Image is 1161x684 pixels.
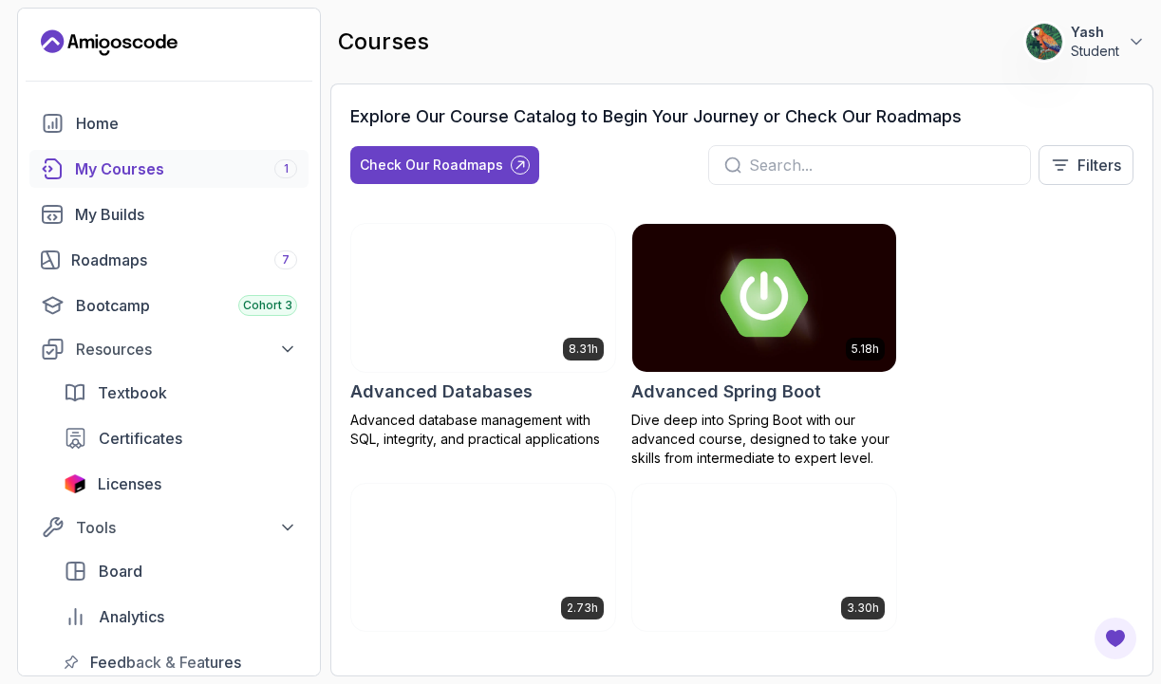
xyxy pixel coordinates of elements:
a: textbook [52,374,309,412]
img: Advanced Spring Boot card [632,224,896,372]
div: My Builds [75,203,297,226]
a: roadmaps [29,241,309,279]
div: Roadmaps [71,249,297,271]
p: 5.18h [852,342,879,357]
p: 2.73h [567,601,598,616]
input: Search... [749,154,1015,176]
p: 3.30h [847,601,879,616]
span: Certificates [99,427,182,450]
div: Tools [76,516,297,539]
span: Board [99,560,142,582]
a: certificates [52,419,309,457]
h3: Explore Our Course Catalog to Begin Your Journey or Check Our Roadmaps [350,103,962,130]
a: courses [29,150,309,188]
a: builds [29,195,309,233]
img: jetbrains icon [64,474,86,493]
p: 8.31h [569,342,598,357]
span: Licenses [98,472,161,495]
img: AWS for Developers card [351,484,615,632]
a: Advanced Spring Boot card5.18hAdvanced Spring BootDive deep into Spring Boot with our advanced co... [631,223,897,468]
div: My Courses [75,157,297,180]
div: Home [76,112,297,135]
a: bootcamp [29,287,309,324]
a: licenses [52,465,309,503]
button: Open Feedback Button [1093,616,1138,661]
span: Feedback & Features [90,651,241,674]
a: feedback [52,643,309,681]
p: Student [1071,42,1119,61]
h2: Advanced Databases [350,379,533,405]
button: Check Our Roadmaps [350,146,539,184]
img: Advanced Databases card [351,224,615,372]
a: home [29,104,309,142]
a: Landing page [41,28,178,58]
span: Analytics [99,605,164,628]
a: board [52,552,309,590]
h2: Advanced Spring Boot [631,379,821,405]
img: user profile image [1026,24,1062,60]
a: Advanced Databases card8.31hAdvanced DatabasesAdvanced database management with SQL, integrity, a... [350,223,616,449]
button: Resources [29,332,309,366]
p: Advanced database management with SQL, integrity, and practical applications [350,411,616,449]
button: user profile imageYashStudent [1025,23,1146,61]
div: Check Our Roadmaps [360,156,503,175]
h2: courses [338,27,429,57]
div: Resources [76,338,297,360]
div: Bootcamp [76,294,297,317]
p: Dive deep into Spring Boot with our advanced course, designed to take your skills from intermedia... [631,411,897,468]
a: analytics [52,598,309,636]
span: Textbook [98,381,167,404]
span: 1 [284,161,289,176]
span: Cohort 3 [243,298,292,313]
button: Tools [29,510,309,545]
p: Filters [1077,154,1121,176]
span: 7 [282,252,290,268]
p: Yash [1071,23,1119,42]
button: Filters [1039,145,1133,185]
img: Building APIs with Spring Boot card [632,484,896,632]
